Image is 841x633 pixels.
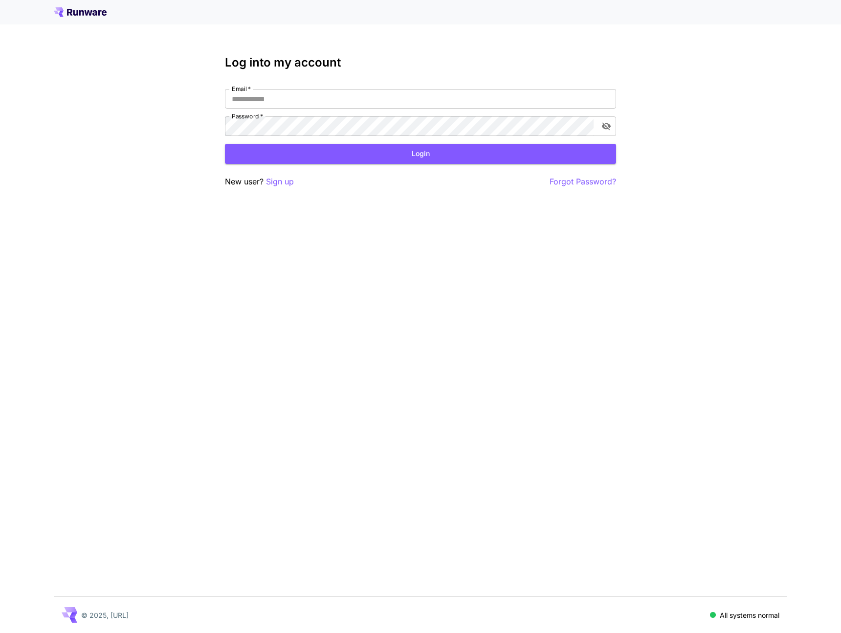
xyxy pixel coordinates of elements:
button: Sign up [266,176,294,188]
label: Email [232,85,251,93]
button: toggle password visibility [598,117,615,135]
p: All systems normal [720,610,779,620]
button: Forgot Password? [550,176,616,188]
p: © 2025, [URL] [81,610,129,620]
button: Login [225,144,616,164]
label: Password [232,112,263,120]
h3: Log into my account [225,56,616,69]
p: New user? [225,176,294,188]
